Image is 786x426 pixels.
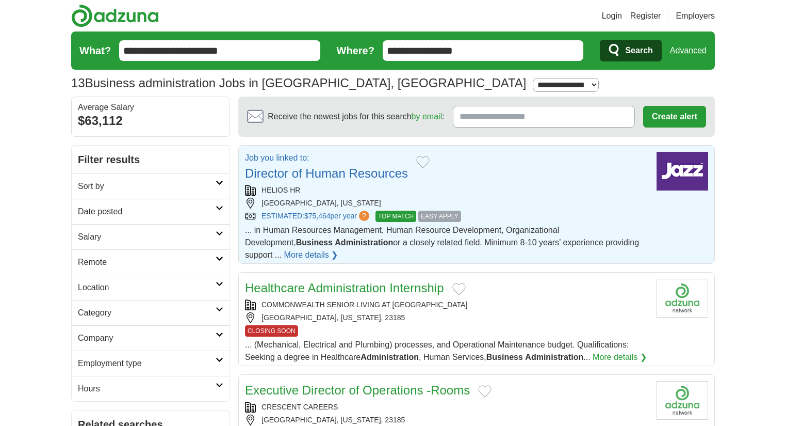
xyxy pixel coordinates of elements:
div: Average Salary [78,103,223,112]
a: Location [72,275,230,300]
button: Search [600,40,661,61]
label: Where? [337,43,374,58]
div: CRESCENT CAREERS [245,402,648,413]
button: Add to favorite jobs [478,385,492,398]
a: Login [602,10,622,22]
h2: Location [78,281,216,294]
h2: Hours [78,383,216,395]
h2: Sort by [78,180,216,193]
strong: Administration [361,353,419,361]
h2: Employment type [78,357,216,370]
h1: Business administration Jobs in [GEOGRAPHIC_DATA], [GEOGRAPHIC_DATA] [71,76,527,90]
strong: Business [486,353,523,361]
button: Create alert [643,106,706,128]
span: ? [359,211,369,221]
span: ... (Mechanical, Electrical and Plumbing) processes, and Operational Maintenance budget. Qualific... [245,340,629,361]
a: Advanced [670,40,707,61]
a: by email [412,112,443,121]
img: Company logo [657,381,708,420]
h2: Company [78,332,216,344]
a: Director of Human Resources [245,166,408,180]
span: ... in Human Resources Management, Human Resource Development, Organizational Development, or a c... [245,226,639,259]
button: Add to favorite jobs [416,156,430,168]
label: What? [79,43,111,58]
span: $75,464 [304,212,331,220]
div: HELIOS HR [245,185,648,196]
span: 13 [71,74,85,92]
img: Adzuna logo [71,4,159,27]
img: Company logo [657,152,708,191]
div: [GEOGRAPHIC_DATA], [US_STATE], 23185 [245,312,648,323]
a: Employment type [72,351,230,376]
a: More details ❯ [593,351,647,364]
a: ESTIMATED:$75,464per year? [261,211,371,222]
h2: Salary [78,231,216,243]
a: Healthcare Administration Internship [245,281,444,295]
button: Add to favorite jobs [452,283,466,295]
h2: Date posted [78,206,216,218]
strong: Administration [525,353,583,361]
img: Company logo [657,279,708,318]
a: Sort by [72,173,230,199]
a: Remote [72,249,230,275]
a: Company [72,325,230,351]
span: CLOSING SOON [245,325,298,337]
p: Job you linked to: [245,152,408,164]
a: Date posted [72,199,230,224]
strong: Administration [335,238,393,247]
h2: Category [78,307,216,319]
span: Search [625,40,652,61]
strong: Business [296,238,333,247]
a: Hours [72,376,230,401]
span: Receive the newest jobs for this search : [268,111,444,123]
span: EASY APPLY [418,211,461,222]
a: Salary [72,224,230,249]
h2: Remote [78,256,216,269]
div: COMMONWEALTH SENIOR LIVING AT [GEOGRAPHIC_DATA] [245,299,648,310]
a: Executive Director of Operations -Rooms [245,383,470,397]
a: Category [72,300,230,325]
a: Register [630,10,661,22]
a: More details ❯ [284,249,338,261]
a: Employers [676,10,715,22]
div: [GEOGRAPHIC_DATA], [US_STATE], 23185 [245,415,648,425]
div: [GEOGRAPHIC_DATA], [US_STATE] [245,198,648,209]
div: $63,112 [78,112,223,130]
span: TOP MATCH [375,211,416,222]
h2: Filter results [72,146,230,173]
